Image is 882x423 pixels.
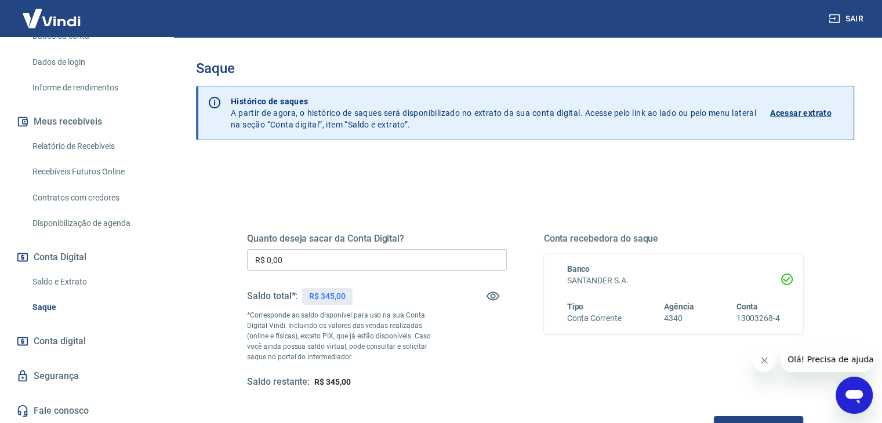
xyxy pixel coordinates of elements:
h6: 13003268-4 [736,312,780,324]
button: Sair [826,8,868,30]
a: Saldo e Extrato [28,270,159,294]
a: Segurança [14,363,159,389]
a: Disponibilização de agenda [28,211,159,235]
h5: Saldo total*: [247,290,297,302]
button: Conta Digital [14,245,159,270]
iframe: Botão para abrir a janela de mensagens [836,377,873,414]
iframe: Fechar mensagem [753,349,776,372]
p: R$ 345,00 [309,290,346,302]
button: Meus recebíveis [14,109,159,134]
img: Vindi [14,1,89,36]
h6: Conta Corrente [567,312,622,324]
p: Histórico de saques [231,96,756,107]
a: Contratos com credores [28,186,159,210]
a: Acessar extrato [770,96,844,130]
p: A partir de agora, o histórico de saques será disponibilizado no extrato da sua conta digital. Ac... [231,96,756,130]
p: *Corresponde ao saldo disponível para uso na sua Conta Digital Vindi. Incluindo os valores das ve... [247,310,442,362]
h6: 4340 [664,312,694,324]
span: Agência [664,302,694,311]
a: Dados de login [28,50,159,74]
h3: Saque [196,60,854,76]
span: Tipo [567,302,584,311]
a: Recebíveis Futuros Online [28,160,159,184]
h5: Conta recebedora do saque [544,233,804,245]
a: Informe de rendimentos [28,76,159,100]
p: Acessar extrato [770,107,832,119]
iframe: Mensagem da empresa [781,347,873,372]
span: Conta digital [34,333,86,349]
h6: SANTANDER S.A. [567,275,781,287]
span: R$ 345,00 [314,377,351,386]
a: Relatório de Recebíveis [28,134,159,158]
a: Saque [28,296,159,319]
span: Conta [736,302,758,311]
a: Conta digital [14,329,159,354]
h5: Saldo restante: [247,376,310,388]
span: Olá! Precisa de ajuda? [7,8,97,17]
h5: Quanto deseja sacar da Conta Digital? [247,233,507,245]
span: Banco [567,264,590,274]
